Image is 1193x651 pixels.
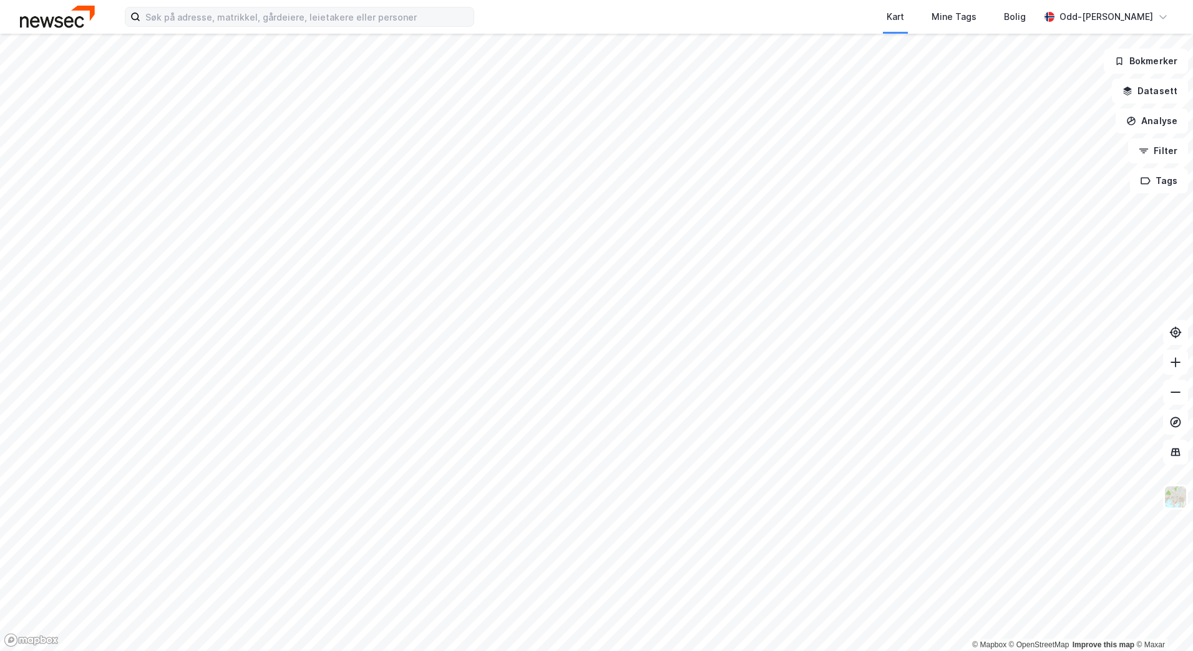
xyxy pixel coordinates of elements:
img: newsec-logo.f6e21ccffca1b3a03d2d.png [20,6,95,27]
div: Kontrollprogram for chat [1131,591,1193,651]
iframe: Chat Widget [1131,591,1193,651]
input: Søk på adresse, matrikkel, gårdeiere, leietakere eller personer [140,7,474,26]
div: Bolig [1004,9,1026,24]
div: Mine Tags [932,9,976,24]
div: Odd-[PERSON_NAME] [1059,9,1153,24]
div: Kart [887,9,904,24]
